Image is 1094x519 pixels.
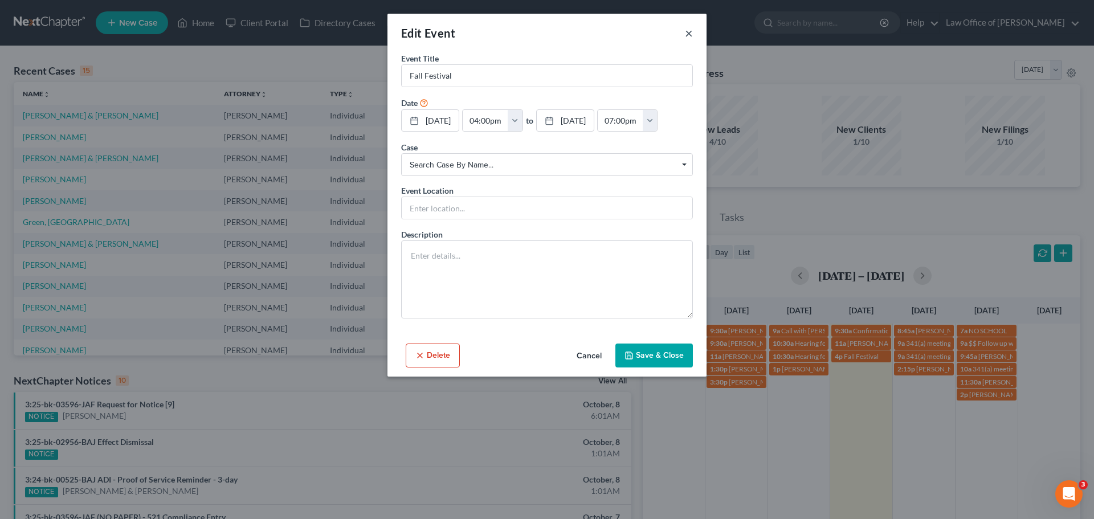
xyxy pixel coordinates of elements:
button: Delete [406,344,460,367]
label: Case [401,141,418,153]
span: 3 [1079,480,1088,489]
input: -- : -- [598,110,643,132]
button: Cancel [568,345,611,367]
label: Event Location [401,185,454,197]
a: [DATE] [402,110,459,132]
input: Enter event name... [402,65,692,87]
label: Description [401,228,443,240]
span: Event Title [401,54,439,63]
span: Select box activate [401,153,693,176]
iframe: Intercom live chat [1055,480,1083,508]
button: Save & Close [615,344,693,367]
a: [DATE] [537,110,594,132]
label: Date [401,97,418,109]
label: to [526,115,533,126]
span: Edit Event [401,26,455,40]
input: Enter location... [402,197,692,219]
input: -- : -- [463,110,508,132]
button: × [685,26,693,40]
span: Search case by name... [410,159,684,171]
